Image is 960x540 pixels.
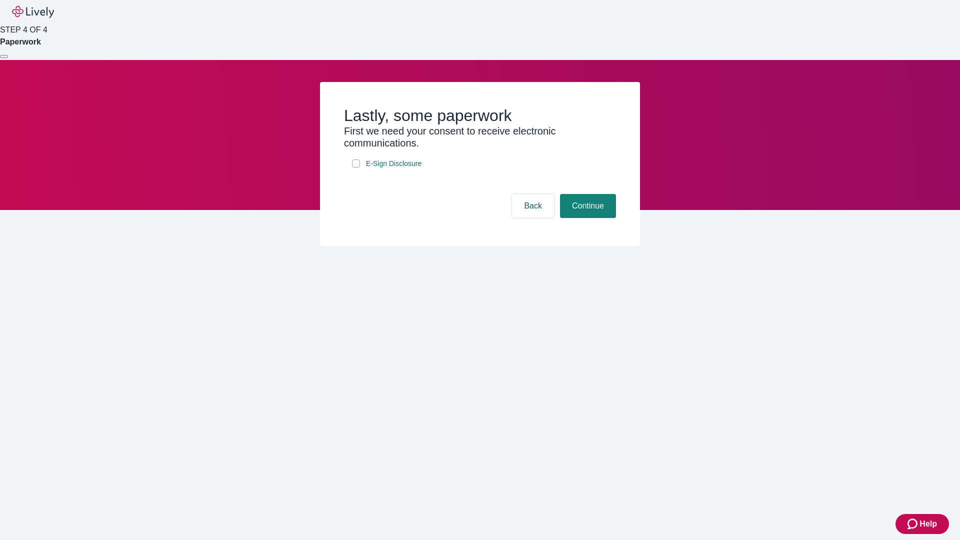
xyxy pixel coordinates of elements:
img: Lively [12,6,54,18]
button: Continue [560,194,616,218]
button: Zendesk support iconHelp [895,514,949,534]
button: Back [512,194,554,218]
h2: Lastly, some paperwork [344,106,616,125]
svg: Zendesk support icon [907,518,919,530]
a: e-sign disclosure document [364,157,423,170]
span: E-Sign Disclosure [366,158,421,169]
h3: First we need your consent to receive electronic communications. [344,125,616,149]
span: Help [919,518,937,530]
